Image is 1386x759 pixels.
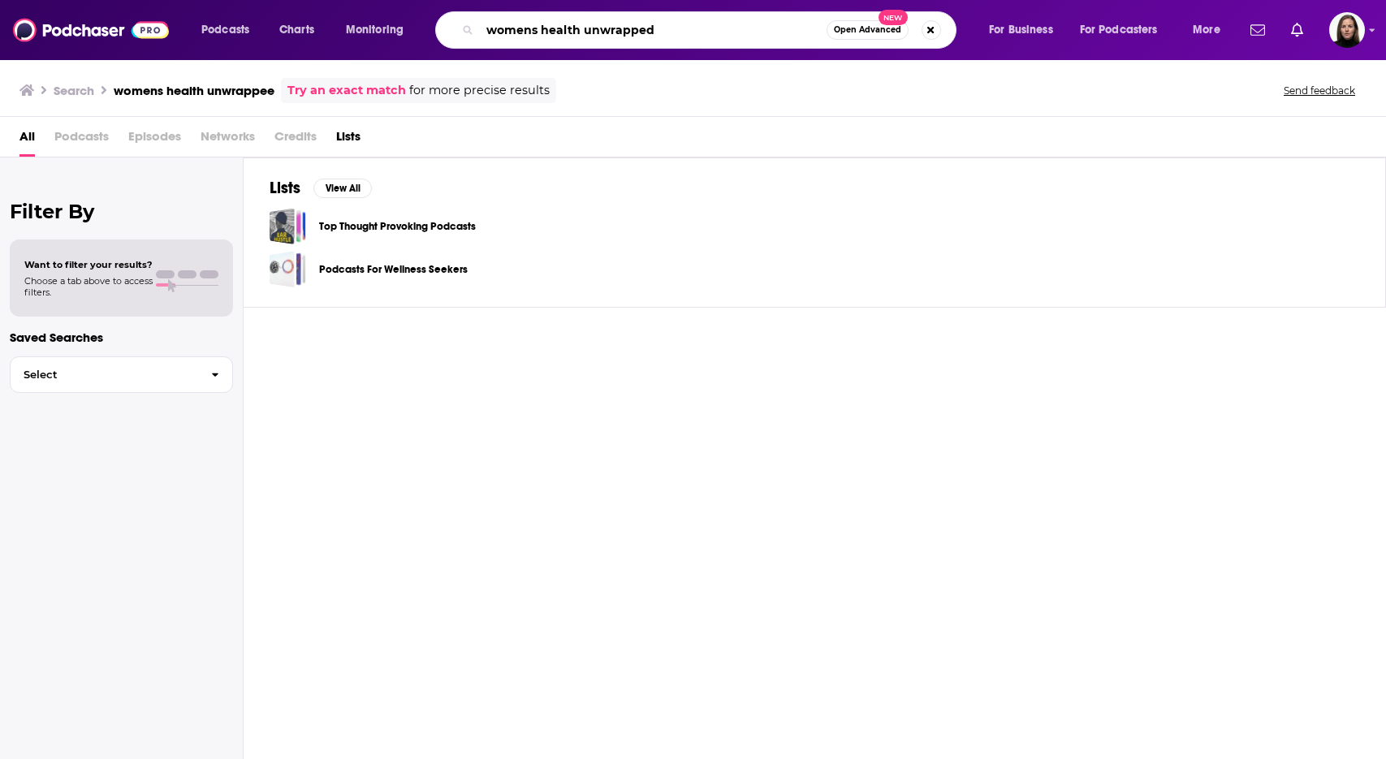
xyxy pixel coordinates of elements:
button: Select [10,356,233,393]
a: Top Thought Provoking Podcasts [270,208,306,244]
h3: womens health unwrappee [114,83,274,98]
span: Want to filter your results? [24,259,153,270]
span: Monitoring [346,19,404,41]
button: open menu [1181,17,1241,43]
a: Show notifications dropdown [1244,16,1272,44]
a: Try an exact match [287,81,406,100]
span: Choose a tab above to access filters. [24,275,153,298]
button: View All [313,179,372,198]
span: Select [11,369,198,380]
a: All [19,123,35,157]
button: open menu [335,17,425,43]
span: For Podcasters [1080,19,1158,41]
span: New [879,10,908,25]
a: Lists [336,123,361,157]
a: Top Thought Provoking Podcasts [319,218,476,235]
span: Open Advanced [834,26,901,34]
a: Podcasts For Wellness Seekers [270,251,306,287]
h2: Lists [270,178,300,198]
a: Charts [269,17,324,43]
a: Podcasts For Wellness Seekers [319,261,468,278]
span: for more precise results [409,81,550,100]
span: Charts [279,19,314,41]
div: Search podcasts, credits, & more... [451,11,972,49]
span: For Business [989,19,1053,41]
img: User Profile [1329,12,1365,48]
a: Show notifications dropdown [1285,16,1310,44]
span: Episodes [128,123,181,157]
button: Show profile menu [1329,12,1365,48]
img: Podchaser - Follow, Share and Rate Podcasts [13,15,169,45]
button: Send feedback [1279,84,1360,97]
span: More [1193,19,1220,41]
button: open menu [190,17,270,43]
a: ListsView All [270,178,372,198]
input: Search podcasts, credits, & more... [480,17,827,43]
h2: Filter By [10,200,233,223]
span: Credits [274,123,317,157]
span: Networks [201,123,255,157]
button: Open AdvancedNew [827,20,909,40]
span: Podcasts [54,123,109,157]
p: Saved Searches [10,330,233,345]
button: open menu [978,17,1073,43]
h3: Search [54,83,94,98]
span: Podcasts [201,19,249,41]
span: Logged in as BevCat3 [1329,12,1365,48]
button: open menu [1069,17,1181,43]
